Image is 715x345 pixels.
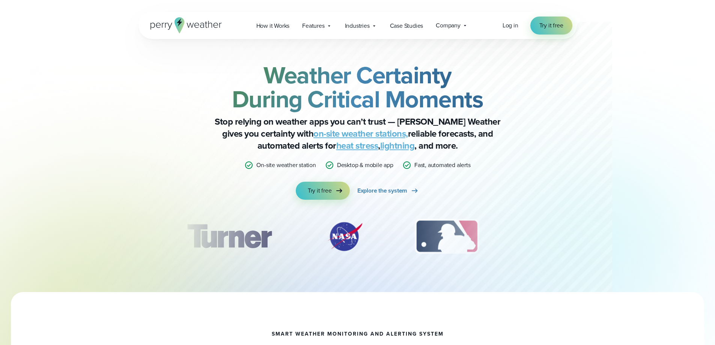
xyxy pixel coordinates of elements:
[176,218,282,255] div: 1 of 12
[357,182,419,200] a: Explore the system
[319,218,371,255] img: NASA.svg
[380,139,415,152] a: lightning
[319,218,371,255] div: 2 of 12
[308,186,332,195] span: Try it free
[345,21,370,30] span: Industries
[407,218,486,255] div: 3 of 12
[357,186,407,195] span: Explore the system
[250,18,296,33] a: How it Works
[539,21,563,30] span: Try it free
[436,21,461,30] span: Company
[302,21,324,30] span: Features
[522,218,583,255] img: PGA.svg
[208,116,508,152] p: Stop relying on weather apps you can’t trust — [PERSON_NAME] Weather gives you certainty with rel...
[414,161,471,170] p: Fast, automated alerts
[272,331,444,337] h1: smart weather monitoring and alerting system
[337,161,393,170] p: Desktop & mobile app
[407,218,486,255] img: MLB.svg
[530,17,572,35] a: Try it free
[176,218,539,259] div: slideshow
[313,127,408,140] a: on-site weather stations,
[384,18,430,33] a: Case Studies
[390,21,423,30] span: Case Studies
[522,218,583,255] div: 4 of 12
[232,57,483,117] strong: Weather Certainty During Critical Moments
[503,21,518,30] a: Log in
[256,161,316,170] p: On-site weather station
[256,21,290,30] span: How it Works
[296,182,350,200] a: Try it free
[336,139,378,152] a: heat stress
[176,218,282,255] img: Turner-Construction_1.svg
